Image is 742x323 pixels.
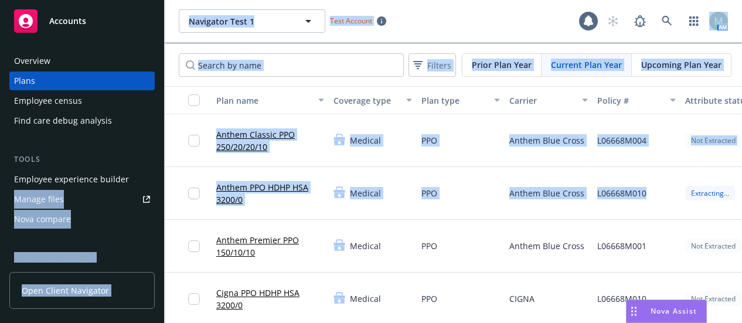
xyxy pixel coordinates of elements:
input: Toggle Row Selected [188,240,200,252]
div: Policy # [597,94,663,107]
a: Overview [9,52,155,70]
div: Carrier [509,94,575,107]
span: Anthem Blue Cross [509,134,584,147]
span: PPO [421,134,437,147]
span: Medical [350,187,381,199]
a: Accounts [9,5,155,38]
span: Open Client Navigator [22,284,109,297]
a: Anthem Classic PPO 250/20/20/10 [216,128,324,153]
span: L06668M001 [597,240,646,252]
span: PPO [421,187,437,199]
button: Coverage type [329,86,417,114]
div: Nova compare [14,210,71,229]
span: L06668M010 [597,293,646,305]
span: Current Plan Year [551,59,622,71]
a: Manage files [9,190,155,209]
a: Employee experience builder [9,170,155,189]
div: Employee experience builder [14,170,129,189]
button: Policy # [593,86,680,114]
div: Plans [14,72,35,90]
span: Filters [411,57,454,74]
span: Nova Assist [651,306,697,316]
span: Filters [427,59,451,72]
div: Not Extracted [685,239,741,253]
span: PPO [421,293,437,305]
input: Search by name [179,53,404,77]
input: Toggle Row Selected [188,188,200,199]
a: Start snowing [601,9,625,33]
span: Anthem Blue Cross [509,240,584,252]
a: Anthem Premier PPO 150/10/10 [216,234,324,259]
span: Accounts [49,16,86,26]
span: CIGNA [509,293,535,305]
div: Plan name [216,94,311,107]
input: Toggle Row Selected [188,135,200,147]
img: photo [709,12,728,30]
span: Medical [350,240,381,252]
span: L06668M004 [597,134,646,147]
div: Not Extracted [685,291,741,306]
a: Nova compare [9,210,155,229]
a: Find care debug analysis [9,111,155,130]
button: Nova Assist [626,300,707,323]
div: Employee census [14,91,82,110]
span: Test Account [325,15,391,27]
button: Carrier [505,86,593,114]
button: Plan name [212,86,329,114]
div: Tools [9,154,155,165]
button: Plan type [417,86,505,114]
a: Cigna PPO HDHP HSA 3200/0 [216,287,324,311]
input: Toggle Row Selected [188,293,200,305]
div: Drag to move [627,300,641,322]
a: Employee census [9,91,155,110]
a: Report a Bug [628,9,652,33]
span: Navigator Test 1 [189,15,290,28]
span: Upcoming Plan Year [641,59,721,71]
a: Switch app [682,9,706,33]
div: Find care debug analysis [14,111,112,130]
button: Navigator Test 1 [179,9,325,33]
div: Overview [14,52,50,70]
span: Test Account [330,16,372,26]
span: L06668M010 [597,187,646,199]
div: Plan type [421,94,487,107]
div: Extracting... [685,186,735,200]
a: Search [655,9,679,33]
button: Filters [409,53,456,77]
span: Anthem Blue Cross [509,187,584,199]
div: Manage files [14,190,64,209]
div: Coverage type [333,94,399,107]
span: PPO [421,240,437,252]
a: Anthem PPO HDHP HSA 3200/0 [216,181,324,206]
span: Prior Plan Year [472,59,532,71]
div: Not Extracted [685,133,741,148]
span: Medical [350,293,381,305]
input: Select all [188,94,200,106]
div: Account settings [9,252,155,264]
span: Medical [350,134,381,147]
a: Plans [9,72,155,90]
